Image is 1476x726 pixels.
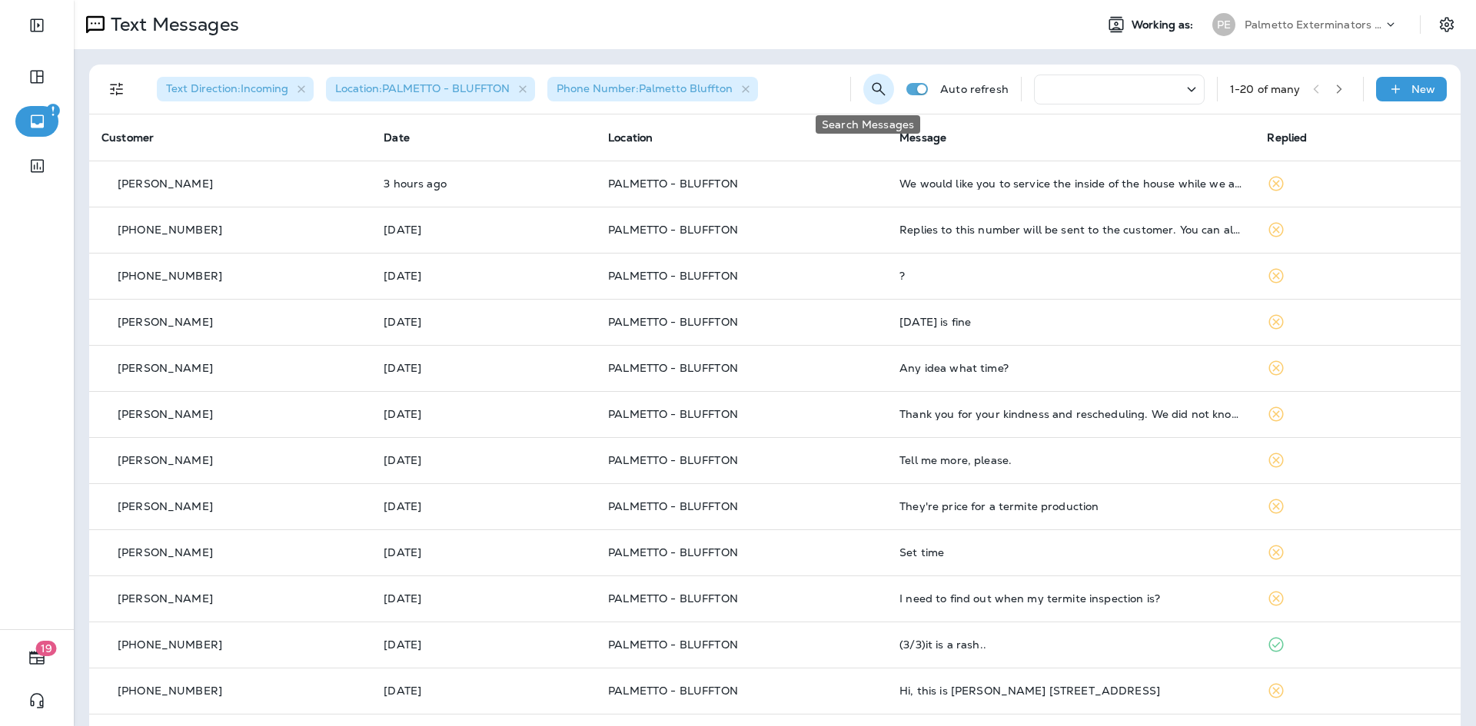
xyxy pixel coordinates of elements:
[608,269,738,283] span: PALMETTO - BLUFFTON
[15,10,58,41] button: Expand Sidebar
[384,131,410,144] span: Date
[608,315,738,329] span: PALMETTO - BLUFFTON
[899,224,1242,236] div: Replies to this number will be sent to the customer. You can also choose to call the customer thr...
[15,642,58,673] button: 19
[608,684,738,698] span: PALMETTO - BLUFFTON
[608,361,738,375] span: PALMETTO - BLUFFTON
[157,77,314,101] div: Text Direction:Incoming
[608,453,738,467] span: PALMETTO - BLUFFTON
[1212,13,1235,36] div: PE
[118,408,213,420] p: [PERSON_NAME]
[384,546,583,559] p: Sep 9, 2025 12:10 PM
[899,546,1242,559] div: Set time
[557,81,733,95] span: Phone Number : Palmetto Bluffton
[608,407,738,421] span: PALMETTO - BLUFFTON
[384,500,583,512] p: Sep 9, 2025 12:31 PM
[384,362,583,374] p: Sep 10, 2025 10:41 AM
[36,641,57,656] span: 19
[118,316,213,328] p: [PERSON_NAME]
[1230,83,1301,95] div: 1 - 20 of many
[118,270,222,282] p: [PHONE_NUMBER]
[118,592,213,605] p: [PERSON_NAME]
[608,131,653,144] span: Location
[118,177,213,190] p: [PERSON_NAME]
[384,592,583,605] p: Sep 9, 2025 12:05 PM
[118,638,222,651] p: [PHONE_NUMBER]
[863,74,894,104] button: Search Messages
[326,77,535,101] div: Location:PALMETTO - BLUFFTON
[384,685,583,697] p: Sep 8, 2025 12:37 PM
[101,131,154,144] span: Customer
[547,77,758,101] div: Phone Number:Palmetto Bluffton
[118,362,213,374] p: [PERSON_NAME]
[1245,18,1383,31] p: Palmetto Exterminators LLC
[899,592,1242,605] div: I need to find out when my termite inspection is?
[335,81,510,95] span: Location : PALMETTO - BLUFFTON
[384,270,583,282] p: Sep 11, 2025 01:43 PM
[384,177,583,190] p: Sep 15, 2025 07:39 AM
[899,454,1242,466] div: Tell me more, please.
[899,177,1242,190] div: We would like you to service the inside of the house while we are there any day between now and t...
[118,500,213,512] p: [PERSON_NAME]
[608,545,738,559] span: PALMETTO - BLUFFTON
[1433,11,1461,38] button: Settings
[940,83,1009,95] p: Auto refresh
[899,131,946,144] span: Message
[899,316,1242,328] div: Friday is fine
[608,592,738,605] span: PALMETTO - BLUFFTON
[118,224,222,236] p: [PHONE_NUMBER]
[899,638,1242,651] div: (3/3)it is a rash..
[1132,18,1197,31] span: Working as:
[608,223,738,237] span: PALMETTO - BLUFFTON
[899,500,1242,512] div: They're price for a termite production
[118,454,213,466] p: [PERSON_NAME]
[1267,131,1307,144] span: Replied
[899,270,1242,282] div: ?
[384,638,583,651] p: Sep 9, 2025 10:12 AM
[384,316,583,328] p: Sep 10, 2025 05:06 PM
[384,454,583,466] p: Sep 9, 2025 12:39 PM
[608,177,738,191] span: PALMETTO - BLUFFTON
[101,74,132,104] button: Filters
[166,81,288,95] span: Text Direction : Incoming
[1411,83,1435,95] p: New
[118,546,213,559] p: [PERSON_NAME]
[608,499,738,513] span: PALMETTO - BLUFFTON
[899,362,1242,374] div: Any idea what time?
[899,685,1242,697] div: Hi, this is Patty Cooper 9 East Summerton Drive, Bluffton
[118,685,222,697] p: [PHONE_NUMBER]
[384,408,583,420] p: Sep 9, 2025 04:32 PM
[384,224,583,236] p: Sep 11, 2025 03:49 PM
[899,408,1242,420] div: Thank you for your kindness and rescheduling. We did not know the vendors were going to be here t...
[816,115,920,134] div: Search Messages
[608,638,738,651] span: PALMETTO - BLUFFTON
[105,13,239,36] p: Text Messages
